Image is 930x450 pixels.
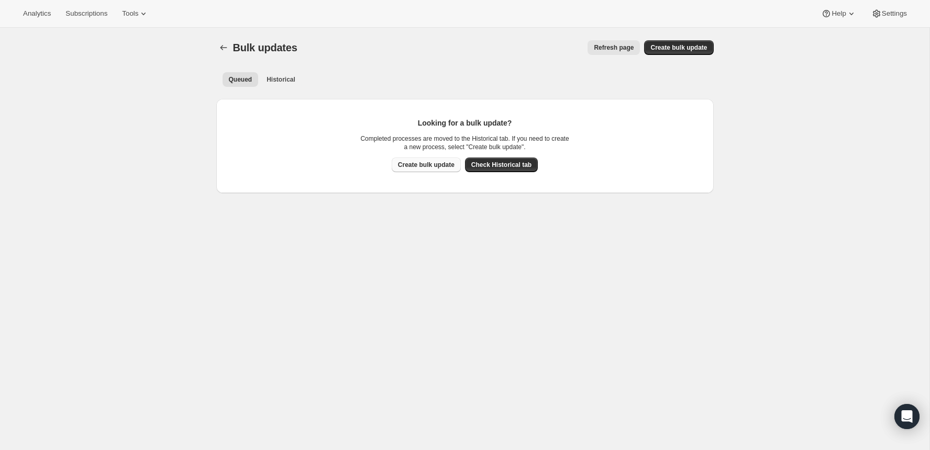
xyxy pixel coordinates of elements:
span: Check Historical tab [471,161,532,169]
button: Create bulk update [644,40,713,55]
span: Queued [229,75,252,84]
button: Refresh page [588,40,640,55]
span: Analytics [23,9,51,18]
span: Help [832,9,846,18]
button: Check Historical tab [465,157,538,172]
button: Create bulk update [392,157,461,172]
button: Analytics [17,6,57,21]
p: Completed processes are moved to the Historical tab. If you need to create a new process, select ... [360,134,570,151]
button: Help [815,6,862,21]
span: Bulk updates [233,42,297,53]
span: Create bulk update [650,43,707,52]
span: Create bulk update [398,161,455,169]
span: Tools [122,9,138,18]
span: Settings [882,9,907,18]
p: Looking for a bulk update? [360,118,570,128]
span: Subscriptions [65,9,107,18]
div: Open Intercom Messenger [894,404,920,429]
button: Tools [116,6,155,21]
span: Refresh page [594,43,634,52]
span: Historical [267,75,295,84]
button: Bulk updates [216,40,231,55]
button: Settings [865,6,913,21]
button: Subscriptions [59,6,114,21]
